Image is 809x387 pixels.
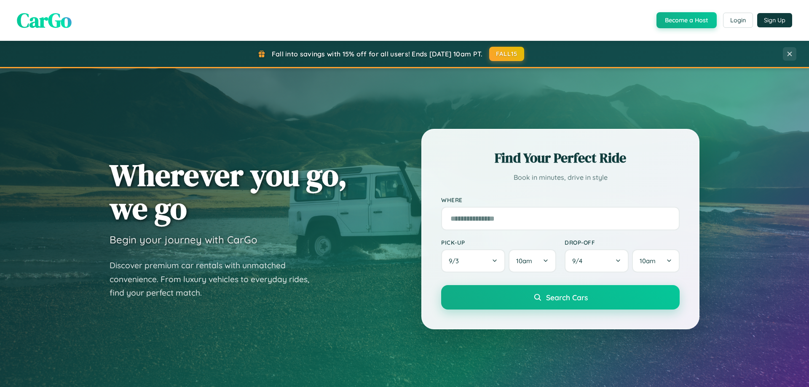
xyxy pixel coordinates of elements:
[656,12,717,28] button: Become a Host
[723,13,753,28] button: Login
[441,196,680,203] label: Where
[509,249,556,272] button: 10am
[565,249,629,272] button: 9/4
[17,6,72,34] span: CarGo
[110,259,320,300] p: Discover premium car rentals with unmatched convenience. From luxury vehicles to everyday rides, ...
[449,257,463,265] span: 9 / 3
[565,239,680,246] label: Drop-off
[546,293,588,302] span: Search Cars
[632,249,680,272] button: 10am
[441,285,680,310] button: Search Cars
[489,47,525,61] button: FALL15
[272,50,483,58] span: Fall into savings with 15% off for all users! Ends [DATE] 10am PT.
[640,257,656,265] span: 10am
[441,149,680,167] h2: Find Your Perfect Ride
[441,249,505,272] button: 9/3
[757,13,792,27] button: Sign Up
[441,171,680,184] p: Book in minutes, drive in style
[572,257,587,265] span: 9 / 4
[110,233,257,246] h3: Begin your journey with CarGo
[110,158,347,225] h1: Wherever you go, we go
[516,257,532,265] span: 10am
[441,239,556,246] label: Pick-up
